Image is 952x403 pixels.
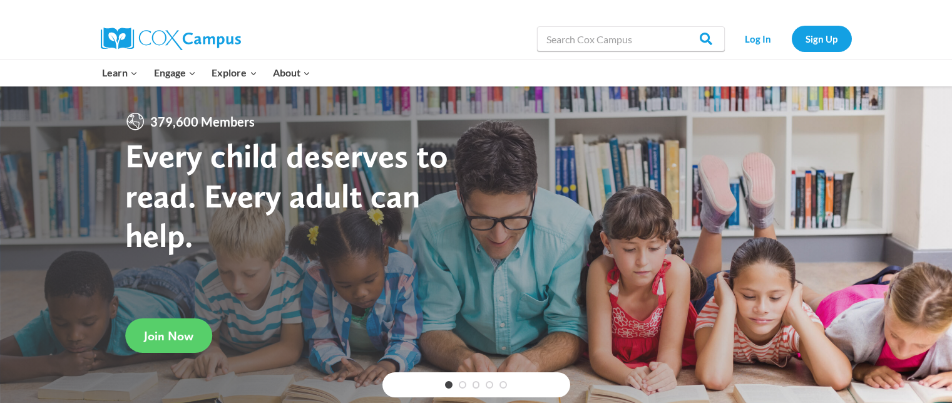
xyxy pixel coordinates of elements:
input: Search Cox Campus [537,26,725,51]
span: Learn [102,65,138,81]
span: Explore [212,65,257,81]
a: Log In [731,26,786,51]
a: 5 [499,381,507,389]
a: 1 [445,381,453,389]
a: Join Now [125,318,212,353]
a: 2 [459,381,466,389]
a: Sign Up [792,26,852,51]
span: 379,600 Members [145,112,260,132]
a: 4 [486,381,493,389]
nav: Primary Navigation [95,60,319,86]
span: Engage [154,65,196,81]
img: Cox Campus [101,28,241,50]
nav: Secondary Navigation [731,26,852,51]
strong: Every child deserves to read. Every adult can help. [125,135,448,255]
span: Join Now [144,328,193,343]
a: 3 [473,381,480,389]
span: About [273,65,310,81]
